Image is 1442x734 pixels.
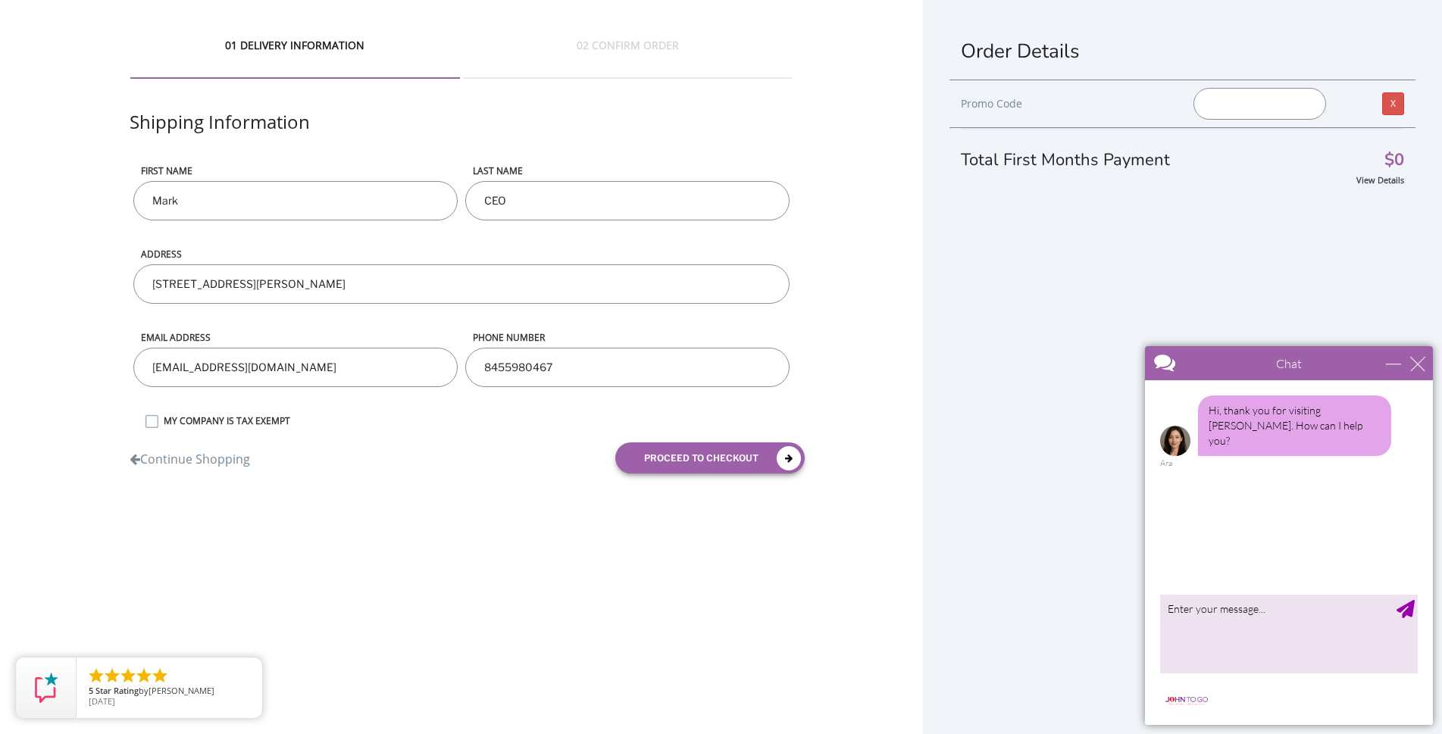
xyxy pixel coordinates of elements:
a: Continue Shopping [130,443,250,468]
div: Shipping Information [130,109,793,164]
li:  [119,667,137,685]
a: X [1382,92,1404,115]
label: Email address [133,331,458,344]
span: $0 [1384,152,1404,168]
li:  [151,667,169,685]
img: Review Rating [31,673,61,703]
label: phone number [465,331,790,344]
label: LAST NAME [465,164,790,177]
iframe: Live Chat Box [1136,337,1442,734]
span: by [89,686,250,697]
span: [DATE] [89,695,115,707]
label: First name [133,164,458,177]
div: Promo Code [961,95,1171,113]
span: Star Rating [95,685,139,696]
button: proceed to checkout [615,442,805,473]
div: Total First Months Payment [961,128,1404,172]
div: 02 CONFIRM ORDER [463,38,793,79]
h1: Order Details [961,38,1404,64]
li:  [103,667,121,685]
span: [PERSON_NAME] [149,685,214,696]
span: 5 [89,685,93,696]
li:  [87,667,105,685]
div: 01 DELIVERY INFORMATION [130,38,460,79]
label: MY COMPANY IS TAX EXEMPT [156,414,793,427]
li:  [135,667,153,685]
a: View Details [1356,174,1404,186]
